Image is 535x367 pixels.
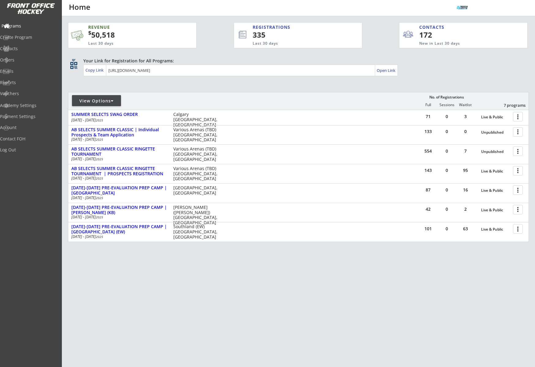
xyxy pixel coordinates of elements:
[481,115,510,119] div: Live & Public
[71,146,167,157] div: AB SELECTS SUMMER CLASSIC RINGETTE TOURNAMENT
[377,66,396,75] a: Open Link
[88,29,91,36] sup: $
[71,176,165,180] div: [DATE] - [DATE]
[481,150,510,154] div: Unpublished
[83,58,510,64] div: Your Link for Registration for All Programs:
[419,24,447,30] div: CONTACTS
[72,98,121,104] div: View Options
[481,169,510,173] div: Live & Public
[253,30,341,40] div: 335
[173,112,221,127] div: Calgary [GEOGRAPHIC_DATA], [GEOGRAPHIC_DATA]
[438,168,456,172] div: 0
[419,114,437,119] div: 71
[419,129,437,134] div: 133
[419,149,437,153] div: 554
[88,24,167,30] div: REVENUE
[173,166,221,181] div: Various Arenas (TBD) [GEOGRAPHIC_DATA], [GEOGRAPHIC_DATA]
[513,146,523,156] button: more_vert
[96,215,103,219] em: 2025
[456,207,475,211] div: 2
[438,207,456,211] div: 0
[71,138,165,141] div: [DATE] - [DATE]
[419,227,437,231] div: 101
[253,41,337,46] div: Last 30 days
[71,127,167,138] div: AB SELECTS SUMMER CLASSIC | Individual Prospects & Team Application
[438,129,456,134] div: 0
[88,30,177,40] div: 50,518
[71,235,165,239] div: [DATE] - [DATE]
[71,205,167,215] div: [DATE]-[DATE] PRE-EVALUATION PREP CAMP | [PERSON_NAME] (KB)
[173,127,221,143] div: Various Arenas (TBD) [GEOGRAPHIC_DATA], [GEOGRAPHIC_DATA]
[71,196,165,200] div: [DATE] - [DATE]
[513,224,523,234] button: more_vert
[70,58,77,62] div: qr
[513,127,523,137] button: more_vert
[96,137,103,142] em: 2025
[377,68,396,73] div: Open Link
[456,188,475,192] div: 16
[494,102,526,108] div: 7 programs
[481,227,510,232] div: Live & Public
[96,157,103,161] em: 2025
[71,118,165,122] div: [DATE] - [DATE]
[481,188,510,193] div: Live & Public
[71,112,167,117] div: SUMMER SELECTS SWAG ORDER
[71,185,167,196] div: [DATE]-[DATE] PRE-EVALUATION PREP CAMP | [GEOGRAPHIC_DATA]
[69,61,78,70] button: qr_code
[71,215,165,219] div: [DATE] - [DATE]
[85,67,105,73] div: Copy Link
[96,235,103,239] em: 2025
[173,224,221,239] div: Southland (EW) [GEOGRAPHIC_DATA], [GEOGRAPHIC_DATA]
[481,130,510,135] div: Unpublished
[419,207,437,211] div: 42
[419,30,457,40] div: 172
[96,196,103,200] em: 2025
[438,114,456,119] div: 0
[481,208,510,212] div: Live & Public
[173,146,221,162] div: Various Arenas (TBD) [GEOGRAPHIC_DATA], [GEOGRAPHIC_DATA]
[456,103,474,107] div: Waitlist
[419,41,499,46] div: New in Last 30 days
[456,149,475,153] div: 7
[96,176,103,180] em: 2025
[438,103,456,107] div: Sessions
[419,168,437,172] div: 143
[419,188,437,192] div: 87
[438,149,456,153] div: 0
[71,166,167,176] div: AB SELECTS SUMMER CLASSIC RINGETTE TOURNAMENT | PROSPECTS REGISTRATION
[513,166,523,176] button: more_vert
[419,103,437,107] div: Full
[513,112,523,121] button: more_vert
[253,24,333,30] div: REGISTRATIONS
[456,168,475,172] div: 95
[88,41,167,46] div: Last 30 days
[456,227,475,231] div: 63
[438,227,456,231] div: 0
[513,205,523,214] button: more_vert
[173,185,221,196] div: [GEOGRAPHIC_DATA], [GEOGRAPHIC_DATA]
[71,224,167,235] div: [DATE]-[DATE] PRE-EVALUATION PREP CAMP | [GEOGRAPHIC_DATA] (EW)
[96,118,103,122] em: 2025
[2,24,57,28] div: Programs
[456,114,475,119] div: 3
[513,185,523,195] button: more_vert
[428,95,465,99] div: No. of Registrations
[173,205,221,225] div: [PERSON_NAME] ([PERSON_NAME]) [GEOGRAPHIC_DATA], [GEOGRAPHIC_DATA]
[438,188,456,192] div: 0
[456,129,475,134] div: 0
[71,157,165,161] div: [DATE] - [DATE]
